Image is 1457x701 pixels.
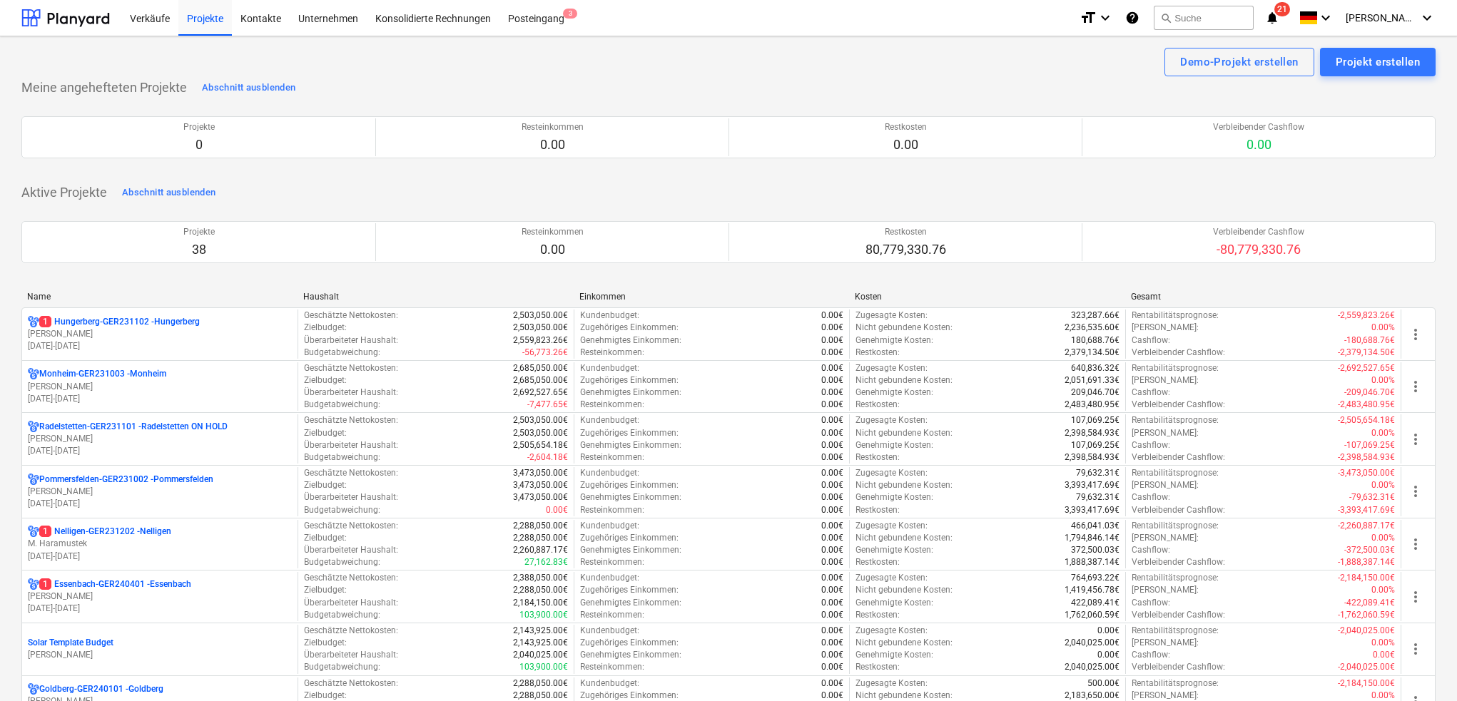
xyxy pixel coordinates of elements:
p: 79,632.31€ [1076,467,1120,479]
p: 0.00€ [821,451,843,464]
p: Zugesagte Kosten : [856,362,928,374]
p: 0.00% [1371,427,1395,439]
p: 2,685,050.00€ [513,362,568,374]
p: Zugehöriges Einkommen : [580,374,679,387]
p: Zugesagte Kosten : [856,309,928,322]
p: Resteinkommen : [580,399,644,411]
p: Verbleibender Cashflow [1213,121,1304,133]
p: 107,069.25€ [1071,414,1120,426]
p: -80,779,330.76 [1213,241,1304,258]
p: 0.00€ [821,347,843,359]
p: 0.00€ [821,584,843,596]
p: [DATE] - [DATE] [28,393,292,405]
p: Rentabilitätsprognose : [1132,572,1219,584]
p: 0.00 [522,136,584,153]
p: Resteinkommen : [580,504,644,516]
p: [PERSON_NAME] : [1132,479,1199,491]
p: Zugehöriges Einkommen : [580,479,679,491]
p: Goldberg-GER240101 - Goldberg [39,683,163,695]
p: 80,779,330.76 [865,241,946,258]
p: 0.00€ [546,504,568,516]
p: Budgetabweichung : [304,347,380,359]
div: Chat-Widget [1386,633,1457,701]
p: Cashflow : [1132,439,1170,451]
p: Nicht gebundene Kosten : [856,374,953,387]
div: Solar Template Budget[PERSON_NAME] [28,637,292,661]
p: Überarbeiteter Haushalt : [304,544,398,556]
p: Resteinkommen : [580,451,644,464]
div: Projekt erstellen [1336,53,1420,71]
p: [PERSON_NAME] : [1132,584,1199,596]
p: Resteinkommen [522,121,584,133]
p: Kundenbudget : [580,520,639,532]
p: Geschätzte Nettokosten : [304,414,398,426]
p: 0.00€ [821,387,843,399]
p: Cashflow : [1132,544,1170,556]
p: Zielbudget : [304,322,347,334]
p: Cashflow : [1132,491,1170,503]
p: Genehmigtes Einkommen : [580,491,681,503]
p: Zugehöriges Einkommen : [580,322,679,334]
p: Nicht gebundene Kosten : [856,322,953,334]
button: Abschnitt ausblenden [118,181,219,204]
p: Restkosten : [856,347,900,359]
p: 1,888,387.14€ [1065,556,1120,568]
p: Rentabilitätsprognose : [1132,625,1219,637]
p: [DATE] - [DATE] [28,603,292,615]
p: Zielbudget : [304,479,347,491]
span: more_vert [1407,326,1424,343]
p: Kundenbudget : [580,467,639,479]
p: [PERSON_NAME] : [1132,427,1199,439]
p: Kundenbudget : [580,414,639,426]
div: Abschnitt ausblenden [122,185,215,201]
p: Geschätzte Nettokosten : [304,520,398,532]
p: Meine angehefteten Projekte [21,79,187,96]
p: 764,693.22€ [1071,572,1120,584]
p: 3,473,050.00€ [513,479,568,491]
p: Genehmigtes Einkommen : [580,334,681,347]
button: Suche [1154,6,1254,30]
p: Kundenbudget : [580,362,639,374]
p: Monheim-GER231003 - Monheim [39,368,166,380]
p: 2,388,050.00€ [513,572,568,584]
p: 3,473,050.00€ [513,467,568,479]
span: 1 [39,578,51,590]
p: Restkosten : [856,451,900,464]
p: Nicht gebundene Kosten : [856,427,953,439]
p: Zugesagte Kosten : [856,520,928,532]
p: Resteinkommen : [580,347,644,359]
p: Verbleibender Cashflow : [1132,451,1225,464]
p: Budgetabweichung : [304,399,380,411]
p: -2,379,134.50€ [1338,347,1395,359]
p: 0.00€ [1097,625,1120,637]
p: Verbleibender Cashflow : [1132,556,1225,568]
p: 0.00€ [821,491,843,503]
span: more_vert [1407,431,1424,448]
p: 0.00% [1371,532,1395,544]
p: 0.00€ [821,625,843,637]
p: -79,632.31€ [1349,491,1395,503]
p: 466,041.03€ [1071,520,1120,532]
p: Rentabilitätsprognose : [1132,362,1219,374]
p: -3,393,417.69€ [1338,504,1395,516]
p: 2,143,925.00€ [513,625,568,637]
button: Abschnitt ausblenden [198,76,299,99]
p: Budgetabweichung : [304,556,380,568]
p: 323,287.66€ [1071,309,1120,322]
p: [PERSON_NAME] [28,649,292,661]
p: Rentabilitätsprognose : [1132,520,1219,532]
p: 0.00% [1371,479,1395,491]
p: 2,398,584.93€ [1065,451,1120,464]
p: Restkosten : [856,556,900,568]
p: Überarbeiteter Haushalt : [304,491,398,503]
p: 2,184,150.00€ [513,597,568,609]
p: 0.00€ [821,544,843,556]
p: 1,794,846.14€ [1065,532,1120,544]
p: 2,503,050.00€ [513,427,568,439]
p: Hungerberg-GER231102 - Hungerberg [39,316,200,328]
button: Demo-Projekt erstellen [1164,48,1314,76]
p: 0.00% [1371,374,1395,387]
p: Radelstetten-GER231101 - Radelstetten ON HOLD [39,421,228,433]
p: 3,393,417.69€ [1065,479,1120,491]
p: -2,040,025.00€ [1338,625,1395,637]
